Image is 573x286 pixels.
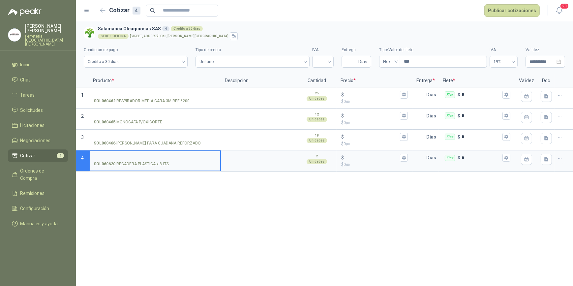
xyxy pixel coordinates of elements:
[199,57,306,67] span: Unitario
[20,152,36,159] span: Cotizar
[8,29,21,41] img: Company Logo
[439,74,515,87] p: Flete
[346,142,350,146] span: ,00
[341,133,344,141] p: $
[315,112,319,117] p: 12
[341,141,408,147] p: $
[553,5,565,16] button: 20
[345,155,399,160] input: $$0,00
[400,154,408,162] button: $$0,00
[8,187,68,200] a: Remisiones
[130,35,228,38] p: [STREET_ADDRESS] -
[458,154,460,161] p: $
[560,3,569,9] span: 20
[502,133,510,141] button: Flex $
[94,161,115,167] strong: SOL060620
[84,47,188,53] label: Condición de pago
[57,153,64,158] span: 4
[344,99,350,104] span: 0
[8,202,68,215] a: Configuración
[20,167,62,182] span: Órdenes de Compra
[346,100,350,104] span: ,00
[8,134,68,147] a: Negociaciones
[341,154,344,161] p: $
[462,92,501,97] input: Flex $
[400,91,408,99] button: $$0,00
[94,140,201,146] p: - [PERSON_NAME] PARA GUADANA REFORZADO
[462,134,501,139] input: Flex $
[196,47,310,53] label: Tipo de precio
[346,163,350,167] span: ,00
[8,149,68,162] a: Cotizar4
[344,162,350,167] span: 0
[162,26,169,31] div: 4
[341,162,408,168] p: $
[458,112,460,119] p: $
[307,159,327,164] div: Unidades
[341,99,408,105] p: $
[8,58,68,71] a: Inicio
[84,27,95,39] img: Company Logo
[346,121,350,125] span: ,00
[502,91,510,99] button: Flex $
[25,24,68,33] p: [PERSON_NAME] [PERSON_NAME]
[490,47,518,53] label: IVA
[94,155,216,160] input: SOL060620-REGADERA PLASTICA x 8 LTS
[98,25,562,32] h3: Salamanca Oleaginosas SAS
[462,113,501,118] input: Flex $
[458,91,460,98] p: $
[515,74,538,87] p: Validez
[494,57,514,67] span: 19%
[160,34,228,38] strong: Cali , [PERSON_NAME][GEOGRAPHIC_DATA]
[8,217,68,230] a: Manuales y ayuda
[307,117,327,122] div: Unidades
[94,119,115,125] strong: SOL060465
[94,135,216,140] input: SOL060466-[PERSON_NAME] PARA GUADANA REFORZADO
[341,91,344,98] p: $
[20,61,31,68] span: Inicio
[383,57,396,67] span: Flex
[94,98,115,104] strong: SOL060462
[502,154,510,162] button: Flex $
[342,47,371,53] label: Entrega
[88,57,184,67] span: Crédito a 30 días
[81,92,84,98] span: 1
[307,96,327,101] div: Unidades
[344,120,350,125] span: 0
[171,26,203,31] div: Crédito a 30 días
[81,155,84,161] span: 4
[426,130,439,143] p: Días
[458,133,460,141] p: $
[316,154,318,159] p: 2
[345,113,399,118] input: $$0,00
[538,74,555,87] p: Doc
[94,113,216,118] input: SOL060465-MONOGAFA P/OXICORTE
[445,134,455,140] div: Flex
[462,155,501,160] input: Flex $
[94,98,190,104] p: - RESPIRADOR MEDIA CARA 3M REF 6200
[400,112,408,120] button: $$0,00
[426,88,439,101] p: Días
[526,47,565,53] label: Validez
[426,151,439,164] p: Días
[344,142,350,146] span: 0
[484,4,540,17] button: Publicar cotizaciones
[426,109,439,122] p: Días
[221,74,297,87] p: Descripción
[20,122,45,129] span: Licitaciones
[358,56,367,67] span: Días
[345,92,399,97] input: $$0,00
[8,74,68,86] a: Chat
[25,34,68,46] p: Ferretería [GEOGRAPHIC_DATA][PERSON_NAME]
[445,112,455,119] div: Flex
[81,113,84,119] span: 2
[8,8,42,16] img: Logo peakr
[133,7,140,15] div: 4
[8,104,68,116] a: Solicitudes
[20,107,43,114] span: Solicitudes
[297,74,337,87] p: Cantidad
[412,74,439,87] p: Entrega
[20,190,45,197] span: Remisiones
[337,74,413,87] p: Precio
[315,91,319,96] p: 25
